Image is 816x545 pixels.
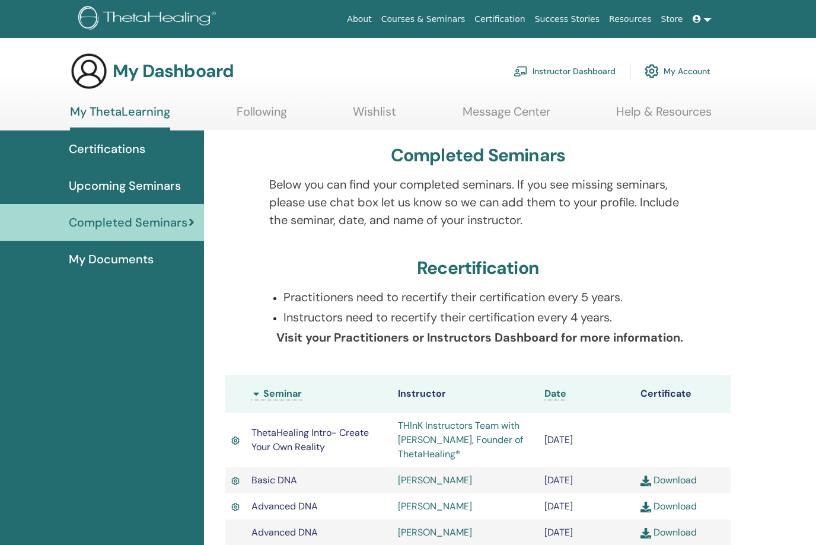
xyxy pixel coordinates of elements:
[544,387,566,400] a: Date
[70,52,108,90] img: generic-user-icon.jpg
[640,526,697,538] a: Download
[604,8,656,30] a: Resources
[640,502,651,512] img: download.svg
[616,104,712,128] a: Help & Resources
[231,435,240,447] img: Active Certificate
[251,426,369,453] span: ThetaHealing Intro- Create Your Own Reality
[237,104,287,128] a: Following
[640,528,651,538] img: download.svg
[463,104,550,128] a: Message Center
[530,8,604,30] a: Success Stories
[417,257,539,279] h3: Recertification
[645,61,659,81] img: cog.svg
[640,500,697,512] a: Download
[514,66,528,77] img: chalkboard-teacher.svg
[398,500,472,512] a: [PERSON_NAME]
[377,8,470,30] a: Courses & Seminars
[342,8,376,30] a: About
[353,104,396,128] a: Wishlist
[538,467,635,493] td: [DATE]
[231,475,240,487] img: Active Certificate
[70,104,170,130] a: My ThetaLearning
[69,177,181,195] span: Upcoming Seminars
[398,526,472,538] a: [PERSON_NAME]
[398,419,523,460] a: THInK Instructors Team with [PERSON_NAME], Founder of ThetaHealing®
[231,501,240,513] img: Active Certificate
[514,58,616,84] a: Instructor Dashboard
[78,6,220,33] img: logo.png
[635,375,731,413] th: Certificate
[538,413,635,467] td: [DATE]
[251,474,297,486] span: Basic DNA
[391,145,566,166] h3: Completed Seminars
[470,8,530,30] a: Certification
[251,500,318,512] span: Advanced DNA
[69,140,145,158] span: Certifications
[640,474,697,486] a: Download
[251,526,318,538] span: Advanced DNA
[269,176,687,229] p: Below you can find your completed seminars. If you see missing seminars, please use chat box let ...
[640,476,651,486] img: download.svg
[283,288,687,306] p: Practitioners need to recertify their certification every 5 years.
[656,8,688,30] a: Store
[538,493,635,519] td: [DATE]
[69,213,187,231] span: Completed Seminars
[645,58,710,84] a: My Account
[69,250,154,268] span: My Documents
[276,330,683,345] b: Visit your Practitioners or Instructors Dashboard for more information.
[398,474,472,486] a: [PERSON_NAME]
[392,375,538,413] th: Instructor
[283,308,687,326] p: Instructors need to recertify their certification every 4 years.
[113,60,234,82] h3: My Dashboard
